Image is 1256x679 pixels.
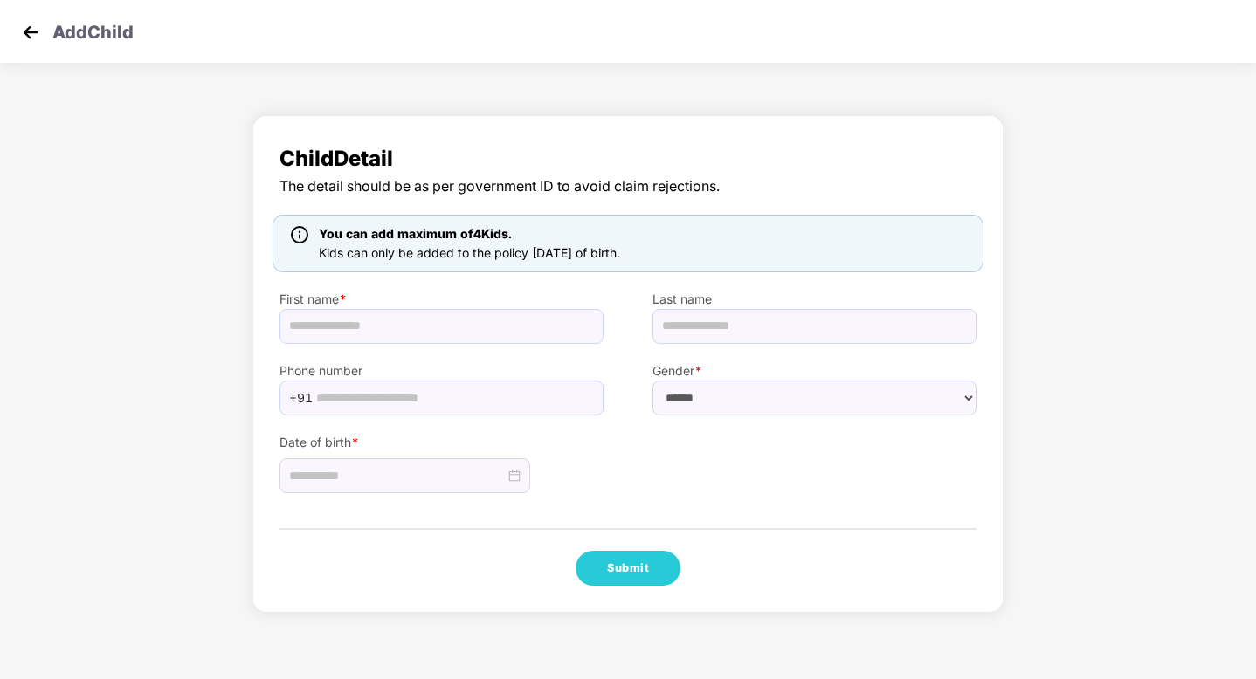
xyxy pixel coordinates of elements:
label: First name [279,290,604,309]
button: Submit [576,551,680,586]
label: Gender [652,361,977,381]
span: Kids can only be added to the policy [DATE] of birth. [319,245,620,260]
span: Child Detail [279,142,977,175]
span: The detail should be as per government ID to avoid claim rejections. [279,175,977,197]
p: Add Child [52,19,134,40]
label: Date of birth [279,433,604,452]
img: svg+xml;base64,PHN2ZyB4bWxucz0iaHR0cDovL3d3dy53My5vcmcvMjAwMC9zdmciIHdpZHRoPSIzMCIgaGVpZ2h0PSIzMC... [17,19,44,45]
label: Last name [652,290,977,309]
label: Phone number [279,361,604,381]
span: +91 [289,385,313,411]
span: You can add maximum of 4 Kids. [319,226,512,241]
img: icon [291,226,308,243]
